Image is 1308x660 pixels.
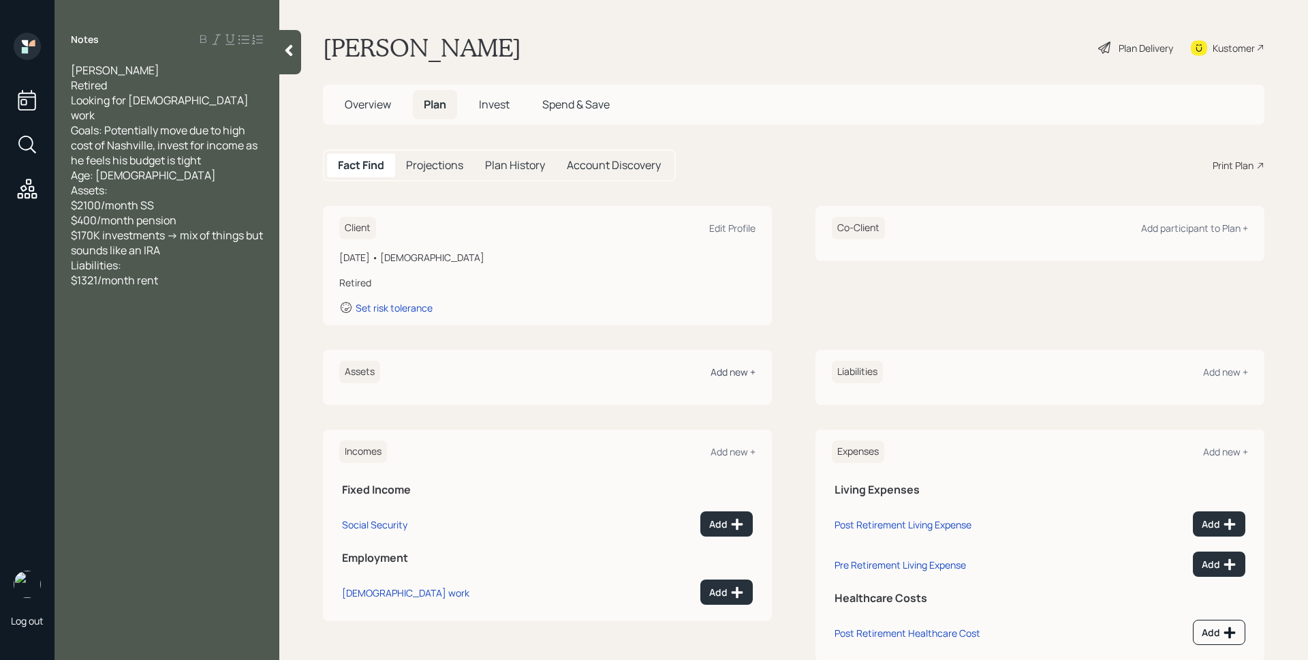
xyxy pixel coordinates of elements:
[342,483,753,496] h5: Fixed Income
[835,483,1245,496] h5: Living Expenses
[14,571,41,598] img: james-distasi-headshot.png
[1202,517,1236,531] div: Add
[1213,158,1253,172] div: Print Plan
[1119,41,1173,55] div: Plan Delivery
[71,33,99,46] label: Notes
[1203,365,1248,378] div: Add new +
[71,63,265,288] span: [PERSON_NAME] Retired Looking for [DEMOGRAPHIC_DATA] work Goals: Potentially move due to high cos...
[1213,41,1255,55] div: Kustomer
[406,159,463,172] h5: Projections
[342,518,407,531] div: Social Security
[1193,511,1245,537] button: Add
[11,614,44,627] div: Log out
[338,159,384,172] h5: Fact Find
[1203,445,1248,458] div: Add new +
[1141,222,1248,235] div: Add participant to Plan +
[700,511,753,537] button: Add
[711,445,756,458] div: Add new +
[835,518,971,531] div: Post Retirement Living Expense
[709,222,756,235] div: Edit Profile
[832,217,885,239] h6: Co-Client
[485,159,545,172] h5: Plan History
[479,97,510,112] span: Invest
[342,586,469,599] div: [DEMOGRAPHIC_DATA] work
[339,440,387,463] h6: Incomes
[339,275,756,290] div: Retired
[709,517,744,531] div: Add
[323,33,521,63] h1: [PERSON_NAME]
[339,217,376,239] h6: Client
[567,159,661,172] h5: Account Discovery
[542,97,610,112] span: Spend & Save
[835,558,966,571] div: Pre Retirement Living Expense
[709,586,744,599] div: Add
[339,361,380,383] h6: Assets
[424,97,446,112] span: Plan
[345,97,391,112] span: Overview
[1202,558,1236,571] div: Add
[1193,620,1245,645] button: Add
[832,361,883,383] h6: Liabilities
[835,592,1245,605] h5: Healthcare Costs
[832,440,884,463] h6: Expenses
[835,627,980,640] div: Post Retirement Healthcare Cost
[1193,552,1245,577] button: Add
[700,580,753,605] button: Add
[1202,626,1236,640] div: Add
[711,365,756,378] div: Add new +
[356,301,433,314] div: Set risk tolerance
[339,250,756,265] div: [DATE] • [DEMOGRAPHIC_DATA]
[342,552,753,565] h5: Employment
